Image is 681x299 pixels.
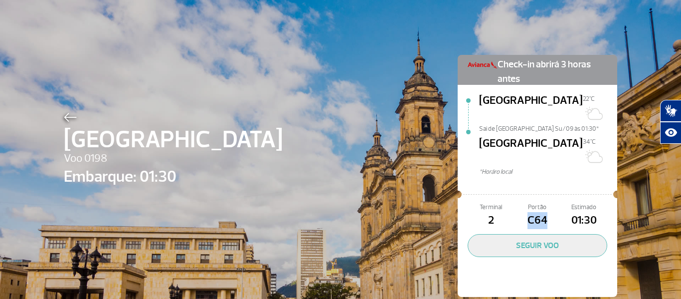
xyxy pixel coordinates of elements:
[64,165,283,189] span: Embarque: 01:30
[514,203,560,212] span: Portão
[583,103,603,123] img: Sol com algumas nuvens
[583,138,596,146] span: 34°C
[583,146,603,166] img: Sol com muitas nuvens
[660,100,681,122] button: Abrir tradutor de língua de sinais.
[660,100,681,144] div: Plugin de acessibilidade da Hand Talk.
[64,150,283,167] span: Voo 0198
[468,234,607,257] button: SEGUIR VOO
[479,92,583,124] span: [GEOGRAPHIC_DATA]
[561,203,607,212] span: Estimado
[583,95,595,103] span: 22°C
[479,124,617,131] span: Sai de [GEOGRAPHIC_DATA] Su/09 às 01:30*
[479,167,617,177] span: *Horáro local
[64,122,283,158] span: [GEOGRAPHIC_DATA]
[561,212,607,229] span: 01:30
[660,122,681,144] button: Abrir recursos assistivos.
[468,212,514,229] span: 2
[468,203,514,212] span: Terminal
[479,135,583,167] span: [GEOGRAPHIC_DATA]
[514,212,560,229] span: C64
[498,55,607,86] span: Check-in abrirá 3 horas antes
